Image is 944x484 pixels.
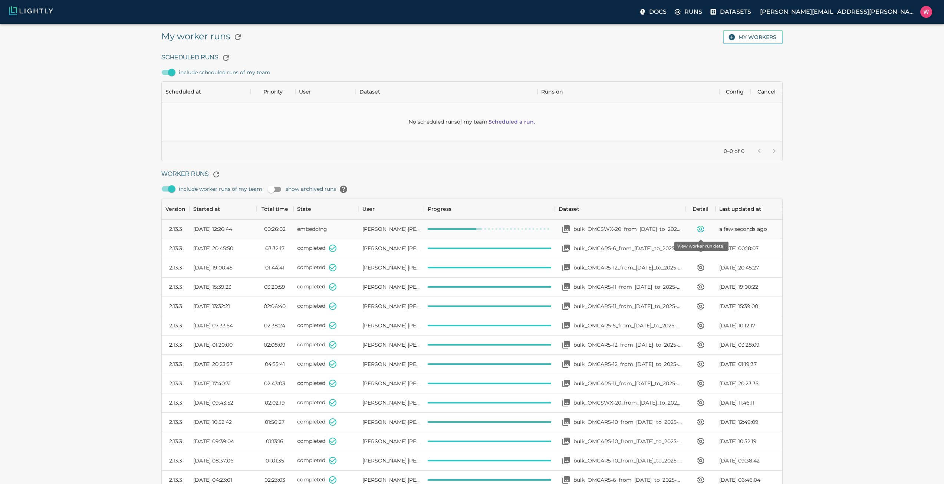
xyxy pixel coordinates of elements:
[265,399,285,406] time: 02:02:19
[193,341,233,349] span: [DATE] 01:20:00
[573,399,682,406] p: bulk_OMCSWX-20_from_[DATE]_to_2025-08-20_2025-08-25_16-32-53
[559,260,682,275] a: Open your dataset bulk_OMCAR5-12_from_2025-09-02_to_2025-09-06_2025-09-08_23-12-50bulk_OMCAR5-12_...
[362,476,420,484] span: William Maio (Bonsairobotics)
[559,434,682,449] a: Open your dataset bulk_OMCAR5-10_from_2025-08-19_to_2025-08-19_2025-08-22_15-28-23bulk_OMCAR5-10_...
[297,283,325,290] span: completed
[193,245,233,252] span: [DATE] 20:45:50
[325,357,340,372] button: State set to COMPLETED
[559,376,573,391] button: Open your dataset bulk_OMCAR5-11_from_2025-08-28_to_2025-08-29_2025-08-31_00-20-48
[362,322,420,329] span: William Maio (Bonsairobotics)
[359,81,380,102] div: Dataset
[297,380,325,386] span: completed
[726,81,744,102] div: Config
[559,279,573,294] button: Open your dataset bulk_OMCAR5-11_from_2025-09-03_to_2025-09-04_2025-09-08_20-15-45
[674,242,728,251] div: View worker run detail
[161,167,783,182] h6: Worker Runs
[193,199,220,219] div: Started at
[920,6,932,18] img: William Maio
[325,395,340,410] button: State set to COMPLETED
[693,357,708,372] button: View worker run detail
[179,69,270,76] span: include scheduled runs of my team
[193,283,231,291] span: [DATE] 15:39:23
[693,415,708,429] button: View worker run detail
[193,438,234,445] span: [DATE] 09:39:04
[719,476,760,484] span: [DATE] 06:46:04
[264,283,285,291] time: 03:20:59
[297,360,325,367] span: completed
[684,7,702,16] p: Runs
[719,322,755,329] span: [DATE] 10:12:17
[559,357,682,372] a: Open your dataset bulk_OMCAR5-12_from_2025-08-26_to_2025-08-28_2025-08-31_00-53-22bulk_OMCAR5-12_...
[708,5,754,19] a: Datasets
[336,182,351,197] button: help
[169,225,182,233] div: 2.13.3
[193,418,232,426] span: [DATE] 10:52:42
[559,241,682,256] a: Open your dataset bulk_OMCAR5-6_from_2025-08-26_to_2025-08-27_2025-09-08_23-22-53bulk_OMCAR5-6_fr...
[286,182,351,197] span: show archived runs
[559,241,573,256] button: Open your dataset bulk_OMCAR5-6_from_2025-08-26_to_2025-08-27_2025-09-08_23-22-53
[559,299,682,314] a: Open your dataset bulk_OMCAR5-11_from_2025-09-03_to_2025-09-03_2025-09-08_20-15-30bulk_OMCAR5-11_...
[720,7,751,16] p: Datasets
[162,199,190,219] div: Version
[169,360,182,368] div: 2.13.3
[193,380,231,387] span: [DATE] 17:40:31
[169,302,182,310] div: 2.13.3
[193,322,233,329] span: [DATE] 07:33:54
[297,438,325,444] span: completed
[757,4,935,20] label: [PERSON_NAME][EMAIL_ADDRESS][PERSON_NAME]William Maio
[559,395,573,410] button: Open your dataset bulk_OMCSWX-20_from_2025-08-20_to_2025-08-20_2025-08-25_16-32-53
[264,302,286,310] time: 02:06:40
[295,81,356,102] div: User
[724,147,744,155] p: 0–0 of 0
[297,399,325,406] span: completed
[297,264,325,271] span: completed
[297,341,325,348] span: completed
[325,415,340,429] button: State set to COMPLETED
[251,81,295,102] div: Priority
[266,438,283,445] time: 01:13:16
[573,418,682,426] p: bulk_OMCAR5-10_from_[DATE]_to_2025-08-21_2025-08-22_15-39-10
[573,283,682,291] p: bulk_OMCAR5-11_from_[DATE]_to_2025-09-04_2025-09-08_20-15-45
[193,457,234,464] span: [DATE] 08:37:06
[325,260,340,275] button: State set to COMPLETED
[362,264,420,271] span: William Maio (Bonsairobotics)
[265,245,284,252] time: 03:32:17
[559,318,682,333] a: Open your dataset bulk_OMCAR5-5_from_2025-08-25_to_2025-08-25_2025-08-31_14-13-52bulk_OMCAR5-5_fr...
[693,337,708,352] button: View worker run detail
[169,283,182,291] div: 2.13.3
[693,299,708,314] button: View worker run detail
[263,81,283,102] div: Priority
[693,279,708,294] button: View worker run detail
[573,476,682,484] p: bulk_OMCAR5-6_from_[DATE]_to_2025-08-11_2025-08-22_00-19-05
[559,376,682,391] a: Open your dataset bulk_OMCAR5-11_from_2025-08-28_to_2025-08-29_2025-08-31_00-20-48bulk_OMCAR5-11_...
[719,264,759,271] span: [DATE] 20:45:27
[362,199,375,219] div: User
[555,199,686,219] div: Dataset
[693,318,708,333] button: View worker run detail
[169,341,182,349] div: 2.13.3
[573,225,682,233] p: bulk_OMCSWX-20_from_[DATE]_to_2025-09-10_2025-09-11_19-11-39
[649,7,667,16] p: Docs
[719,418,759,426] span: [DATE] 12:49:09
[169,245,182,252] div: 2.13.3
[193,476,232,484] span: [DATE] 04:23:01
[293,199,359,219] div: State
[693,199,708,219] div: Detail
[637,5,670,19] a: Docs
[359,199,424,219] div: User
[265,360,285,368] time: 04:55:41
[719,438,757,445] span: [DATE] 10:52:19
[325,376,340,391] button: State set to COMPLETED
[325,453,340,468] button: State set to COMPLETED
[693,376,708,391] button: View worker run detail
[161,30,245,45] h5: My worker runs
[723,30,783,45] button: My workers
[573,360,682,368] p: bulk_OMCAR5-12_from_[DATE]_to_2025-08-28_2025-08-31_00-53-22
[719,302,758,310] span: [DATE] 15:39:00
[559,299,573,314] button: Open your dataset bulk_OMCAR5-11_from_2025-09-03_to_2025-09-03_2025-09-08_20-15-30
[719,341,760,349] span: [DATE] 03:28:09
[559,222,573,236] button: Open your dataset bulk_OMCSWX-20_from_2025-09-08_to_2025-09-10_2025-09-11_19-11-39
[573,341,682,349] p: bulk_OMCAR5-12_from_[DATE]_to_2025-08-30_2025-08-31_02-55-43
[428,199,451,219] div: Progress
[760,7,917,16] p: [PERSON_NAME][EMAIL_ADDRESS][PERSON_NAME]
